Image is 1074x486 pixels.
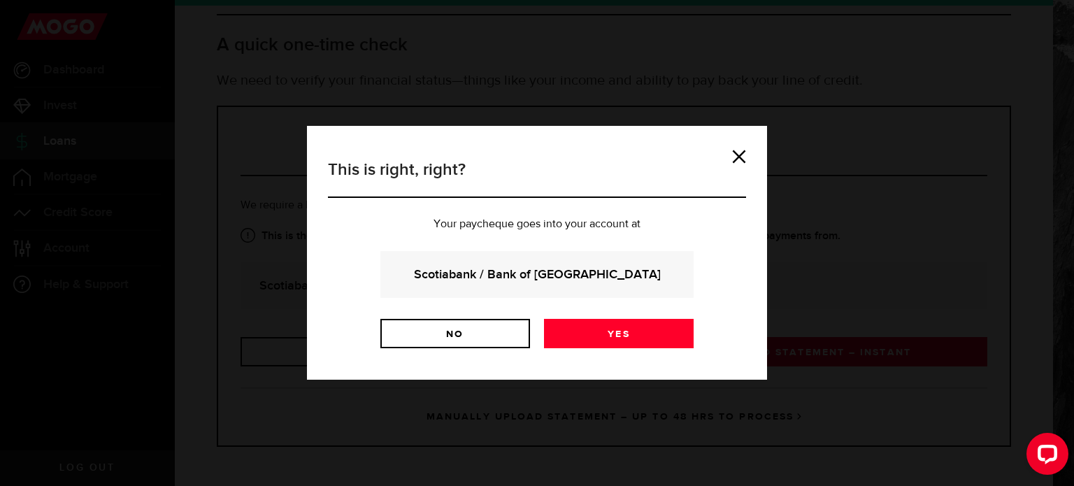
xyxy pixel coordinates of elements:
[1015,427,1074,486] iframe: LiveChat chat widget
[328,157,746,198] h3: This is right, right?
[544,319,694,348] a: Yes
[328,219,746,230] p: Your paycheque goes into your account at
[380,319,530,348] a: No
[399,265,675,284] strong: Scotiabank / Bank of [GEOGRAPHIC_DATA]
